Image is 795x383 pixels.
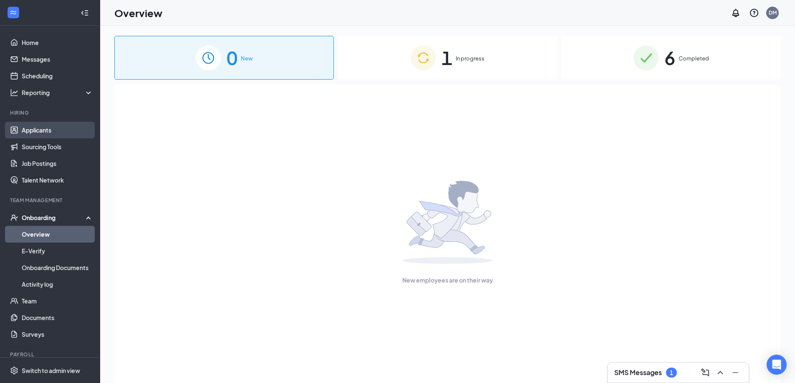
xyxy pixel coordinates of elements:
[442,43,452,72] span: 1
[10,351,91,358] div: Payroll
[22,68,93,84] a: Scheduling
[22,309,93,326] a: Documents
[10,109,91,116] div: Hiring
[714,366,727,379] button: ChevronUp
[614,368,662,377] h3: SMS Messages
[22,138,93,155] a: Sourcing Tools
[731,8,741,18] svg: Notifications
[664,43,675,72] span: 6
[699,366,712,379] button: ComposeMessage
[22,88,93,97] div: Reporting
[114,6,162,20] h1: Overview
[10,213,18,222] svg: UserCheck
[81,9,89,17] svg: Collapse
[22,122,93,138] a: Applicants
[767,355,787,375] div: Open Intercom Messenger
[22,276,93,293] a: Activity log
[9,8,18,17] svg: WorkstreamLogo
[10,88,18,97] svg: Analysis
[227,43,237,72] span: 0
[730,368,740,378] svg: Minimize
[22,259,93,276] a: Onboarding Documents
[715,368,725,378] svg: ChevronUp
[22,326,93,343] a: Surveys
[456,54,485,63] span: In progress
[241,54,252,63] span: New
[670,369,673,376] div: 1
[22,226,93,243] a: Overview
[22,293,93,309] a: Team
[22,366,80,375] div: Switch to admin view
[22,34,93,51] a: Home
[10,366,18,375] svg: Settings
[10,197,91,204] div: Team Management
[22,155,93,172] a: Job Postings
[22,51,93,68] a: Messages
[22,243,93,259] a: E-Verify
[700,368,710,378] svg: ComposeMessage
[729,366,742,379] button: Minimize
[749,8,759,18] svg: QuestionInfo
[679,54,709,63] span: Completed
[22,213,86,222] div: Onboarding
[769,9,777,16] div: DM
[402,275,493,285] span: New employees are on their way
[22,172,93,188] a: Talent Network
